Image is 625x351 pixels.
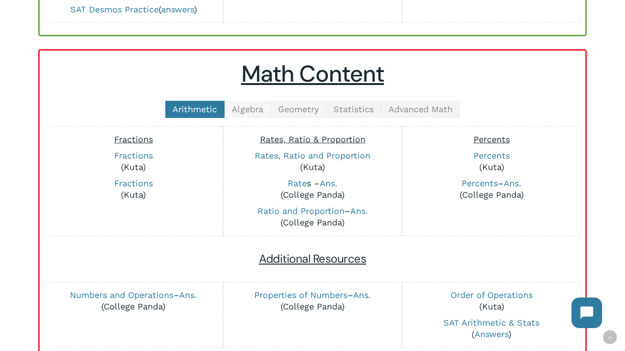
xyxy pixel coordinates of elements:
span: Percents [474,134,510,144]
a: Ans. [179,290,197,300]
p: ( ) [49,4,218,15]
a: Statistics [326,101,381,118]
p: (Kuta) [49,178,218,201]
a: Geometry [271,101,326,118]
u: Math Content [241,59,384,89]
span: Arithmetic [172,104,217,114]
p: – (College Panda) [228,289,397,312]
p: – (College Panda) [407,178,576,201]
a: Percents [474,150,510,160]
span: Rates, Ratio & Proportion [260,134,366,144]
iframe: Chatbot [562,288,612,338]
a: Order of Operations [451,290,533,300]
a: Answers [474,329,508,339]
span: Geometry [278,104,319,114]
a: Advanced Math [381,101,460,118]
a: Fractions [114,150,153,160]
a: Ans. [320,178,337,188]
p: s – (College Panda) [228,178,397,201]
a: Percents [462,178,498,188]
a: Ans. [353,290,371,300]
span: Algebra [232,104,263,114]
a: Numbers and Operations [70,290,173,300]
a: SAT Arithmetic & Stats [443,318,539,328]
a: Arithmetic [165,101,225,118]
a: Algebra [225,101,271,118]
p: ( ) [407,317,576,340]
a: Ans. [350,206,368,216]
p: (Kuta) [407,150,576,173]
p: – (College Panda) [228,205,397,228]
a: Properties of Numbers [254,290,347,300]
p: – (College Panda) [49,289,218,312]
a: Fractions [114,178,153,188]
span: Advanced Math [388,104,453,114]
a: Rates, Ratio and Proportion [255,150,370,160]
p: (Kuta) [407,289,576,312]
a: SAT Desmos Practice [70,4,159,14]
span: Additional Resources [259,251,366,266]
p: (Kuta) [49,150,218,173]
span: Fractions [114,134,153,144]
span: Statistics [334,104,374,114]
a: Ratio and Proportion [258,206,345,216]
a: Ans. [504,178,521,188]
a: Rate [288,178,307,188]
p: (Kuta) [228,150,397,173]
a: answers [161,4,194,14]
